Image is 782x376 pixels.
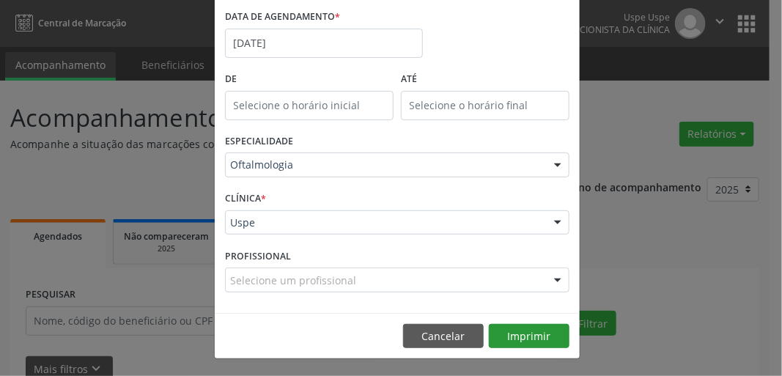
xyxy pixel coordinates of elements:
[225,91,394,120] input: Selecione o horário inicial
[401,68,569,91] label: ATÉ
[225,188,266,210] label: CLÍNICA
[225,130,293,153] label: ESPECIALIDADE
[225,6,340,29] label: DATA DE AGENDAMENTO
[225,68,394,91] label: De
[230,158,539,172] span: Oftalmologia
[403,324,484,349] button: Cancelar
[489,324,569,349] button: Imprimir
[230,273,356,288] span: Selecione um profissional
[230,215,539,230] span: Uspe
[225,245,291,268] label: PROFISSIONAL
[225,29,423,58] input: Selecione uma data ou intervalo
[401,91,569,120] input: Selecione o horário final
